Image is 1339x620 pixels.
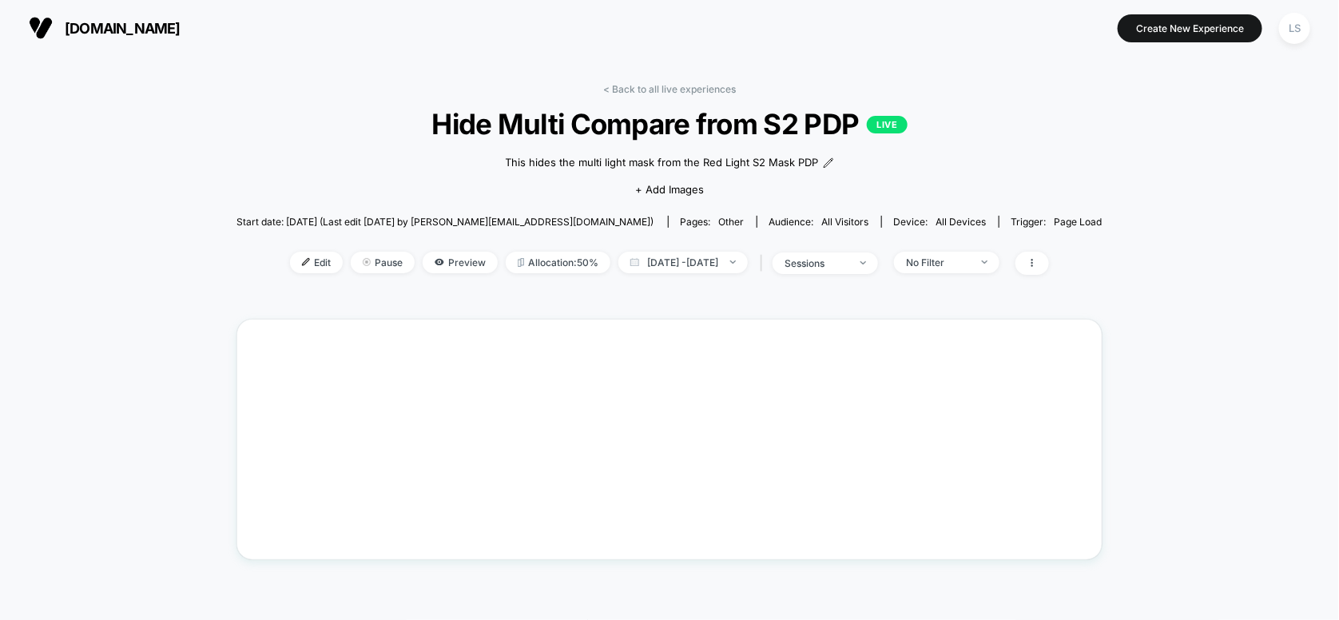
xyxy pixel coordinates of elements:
a: < Back to all live experiences [603,83,736,95]
img: rebalance [518,258,524,267]
img: end [982,260,987,264]
div: Audience: [769,216,869,228]
span: All Visitors [822,216,869,228]
span: Device: [881,216,999,228]
span: [DATE] - [DATE] [618,252,748,273]
button: [DOMAIN_NAME] [24,15,185,41]
span: Page Load [1055,216,1103,228]
button: LS [1274,12,1315,45]
span: + Add Images [635,183,704,196]
span: This hides the multi light mask from the Red Light S2 Mask PDP [506,155,819,171]
span: [DOMAIN_NAME] [65,20,181,37]
img: calendar [630,258,639,266]
div: No Filter [906,256,970,268]
img: Visually logo [29,16,53,40]
span: other [719,216,745,228]
div: LS [1279,13,1310,44]
span: Start date: [DATE] (Last edit [DATE] by [PERSON_NAME][EMAIL_ADDRESS][DOMAIN_NAME]) [236,216,654,228]
img: end [860,261,866,264]
span: Preview [423,252,498,273]
span: Edit [290,252,343,273]
button: Create New Experience [1118,14,1262,42]
img: end [363,258,371,266]
p: LIVE [867,116,907,133]
span: Pause [351,252,415,273]
span: Hide Multi Compare from S2 PDP [280,107,1059,141]
div: Pages: [681,216,745,228]
span: Allocation: 50% [506,252,610,273]
span: all devices [936,216,987,228]
div: sessions [785,257,848,269]
div: Trigger: [1011,216,1103,228]
img: edit [302,258,310,266]
img: end [730,260,736,264]
span: | [756,252,773,275]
